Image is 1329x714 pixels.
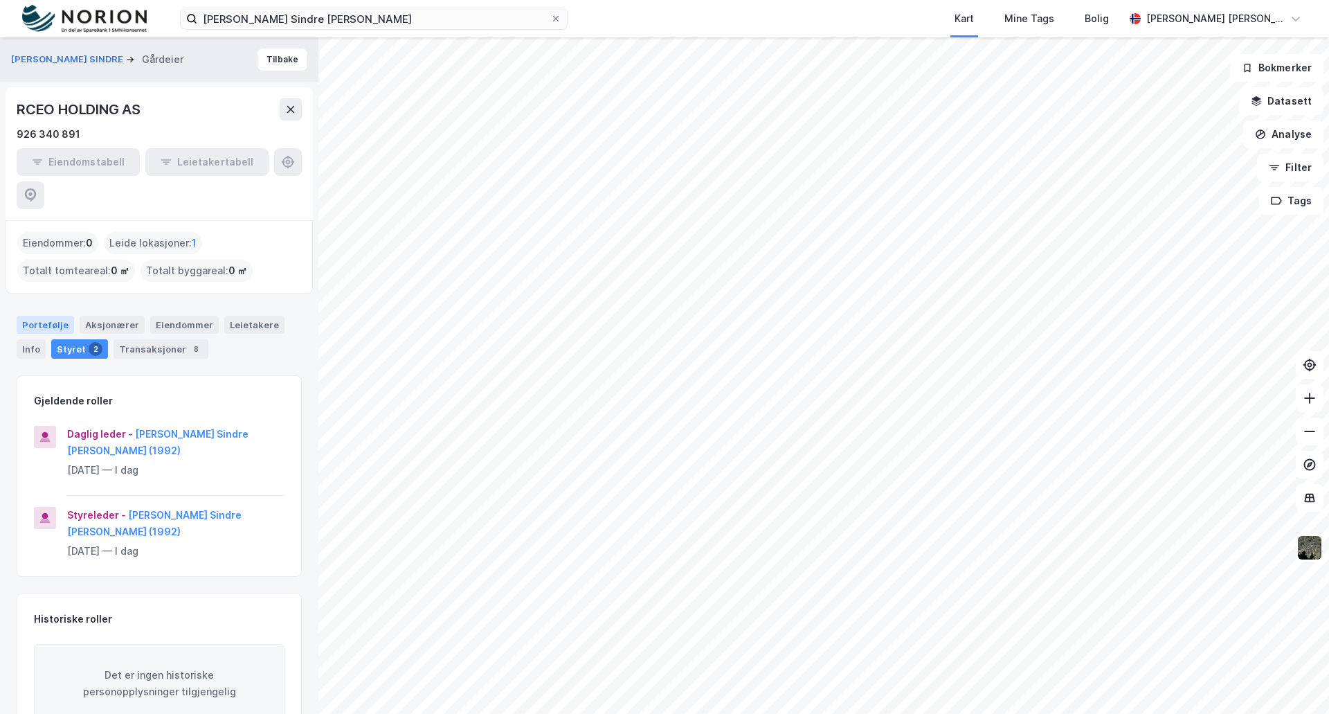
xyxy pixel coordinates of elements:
div: [DATE] — I dag [67,462,284,479]
span: 0 [86,235,93,251]
button: Filter [1257,154,1323,181]
button: Bokmerker [1230,54,1323,82]
div: [PERSON_NAME] [PERSON_NAME] [1146,10,1285,27]
div: Info [17,339,46,359]
div: Styret [51,339,108,359]
div: 8 [189,342,203,356]
div: Totalt tomteareal : [17,260,135,282]
div: Eiendommer : [17,232,98,254]
span: 1 [192,235,197,251]
input: Søk på adresse, matrikkel, gårdeiere, leietakere eller personer [197,8,550,29]
div: Gjeldende roller [34,393,113,409]
button: Tilbake [257,48,307,71]
span: 0 ㎡ [111,262,129,279]
div: Gårdeier [142,51,183,68]
div: Leide lokasjoner : [104,232,202,254]
img: norion-logo.80e7a08dc31c2e691866.png [22,5,147,33]
button: Analyse [1243,121,1323,148]
iframe: Chat Widget [1260,648,1329,714]
div: RCEO HOLDING AS [17,98,143,121]
button: [PERSON_NAME] SINDRE [11,53,126,66]
div: 2 [89,342,102,356]
button: Datasett [1239,87,1323,115]
div: Transaksjoner [114,339,208,359]
button: Tags [1259,187,1323,215]
div: Historiske roller [34,611,112,627]
div: Kart [955,10,974,27]
div: Aksjonærer [80,316,145,334]
div: Eiendommer [150,316,219,334]
div: Totalt byggareal : [141,260,253,282]
div: [DATE] — I dag [67,543,284,560]
span: 0 ㎡ [228,262,247,279]
div: Mine Tags [1004,10,1054,27]
img: 9k= [1296,535,1323,561]
div: Bolig [1085,10,1109,27]
div: Leietakere [224,316,284,334]
div: Portefølje [17,316,74,334]
div: 926 340 891 [17,126,80,143]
